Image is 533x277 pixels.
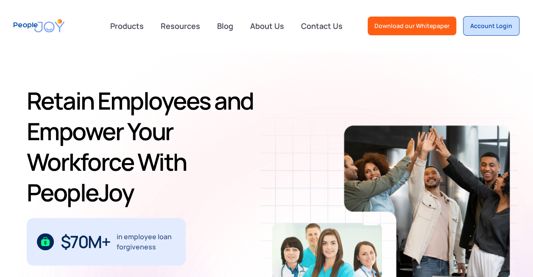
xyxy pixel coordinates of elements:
[470,22,512,30] div: Account Login
[61,235,110,249] div: $70M+
[368,17,456,35] a: Download our Whitepaper
[27,218,186,266] div: 1 / 3
[245,17,289,35] a: About Us
[212,17,238,35] a: Blog
[296,17,348,35] a: Contact Us
[14,14,64,38] a: home
[105,17,149,34] div: Products
[156,17,205,35] a: Resources
[374,22,449,30] div: Download our Whitepaper
[463,16,519,36] a: Account Login
[117,232,176,252] div: in employee loan forgiveness
[27,85,273,208] h1: Retain Employees and Empower Your Workforce With PeopleJoy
